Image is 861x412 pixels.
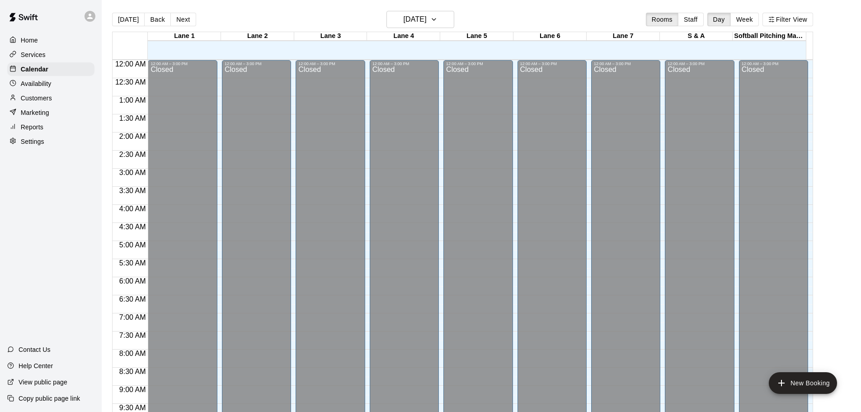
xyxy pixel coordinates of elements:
a: Settings [7,135,94,148]
span: 8:00 AM [117,350,148,357]
span: 6:00 AM [117,277,148,285]
div: Lane 6 [513,32,587,41]
div: 12:00 AM – 3:00 PM [225,62,288,66]
p: Contact Us [19,345,51,354]
button: add [769,372,837,394]
span: 4:00 AM [117,205,148,213]
span: 3:30 AM [117,187,148,194]
div: S & A [660,32,733,41]
p: Settings [21,137,44,146]
a: Services [7,48,94,62]
p: Marketing [21,108,49,117]
div: Lane 3 [294,32,367,41]
span: 6:30 AM [117,295,148,303]
div: 12:00 AM – 3:00 PM [446,62,510,66]
a: Customers [7,91,94,105]
p: Copy public page link [19,394,80,403]
a: Home [7,33,94,47]
div: 12:00 AM – 3:00 PM [668,62,731,66]
span: 7:00 AM [117,313,148,321]
div: Lane 2 [221,32,294,41]
div: Lane 1 [148,32,221,41]
h6: [DATE] [404,13,427,26]
p: Home [21,36,38,45]
div: Lane 7 [587,32,660,41]
span: 12:30 AM [113,78,148,86]
span: 2:00 AM [117,133,148,140]
div: 12:00 AM – 3:00 PM [372,62,436,66]
button: Staff [678,13,704,26]
span: 9:00 AM [117,386,148,393]
span: 1:00 AM [117,96,148,104]
button: Back [144,13,171,26]
div: 12:00 AM – 3:00 PM [594,62,658,66]
span: 9:30 AM [117,404,148,412]
p: View public page [19,378,67,387]
button: [DATE] [386,11,454,28]
div: Lane 4 [367,32,440,41]
span: 12:00 AM [113,60,148,68]
span: 3:00 AM [117,169,148,176]
p: Services [21,50,46,59]
div: 12:00 AM – 3:00 PM [151,62,214,66]
div: Softball Pitching Machine [733,32,806,41]
span: 7:30 AM [117,331,148,339]
div: 12:00 AM – 3:00 PM [298,62,362,66]
span: 5:30 AM [117,259,148,267]
div: 12:00 AM – 3:00 PM [520,62,584,66]
span: 4:30 AM [117,223,148,231]
p: Availability [21,79,52,88]
a: Availability [7,77,94,90]
a: Reports [7,120,94,134]
span: 5:00 AM [117,241,148,249]
p: Calendar [21,65,48,74]
button: Day [707,13,731,26]
span: 1:30 AM [117,114,148,122]
button: Rooms [646,13,678,26]
p: Reports [21,123,43,132]
p: Customers [21,94,52,103]
button: Week [730,13,759,26]
button: Next [170,13,196,26]
span: 2:30 AM [117,151,148,158]
div: 12:00 AM – 3:00 PM [742,62,805,66]
span: 8:30 AM [117,368,148,375]
p: Help Center [19,361,53,370]
button: [DATE] [112,13,145,26]
a: Calendar [7,62,94,76]
div: Lane 5 [440,32,513,41]
a: Marketing [7,106,94,119]
button: Filter View [762,13,813,26]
